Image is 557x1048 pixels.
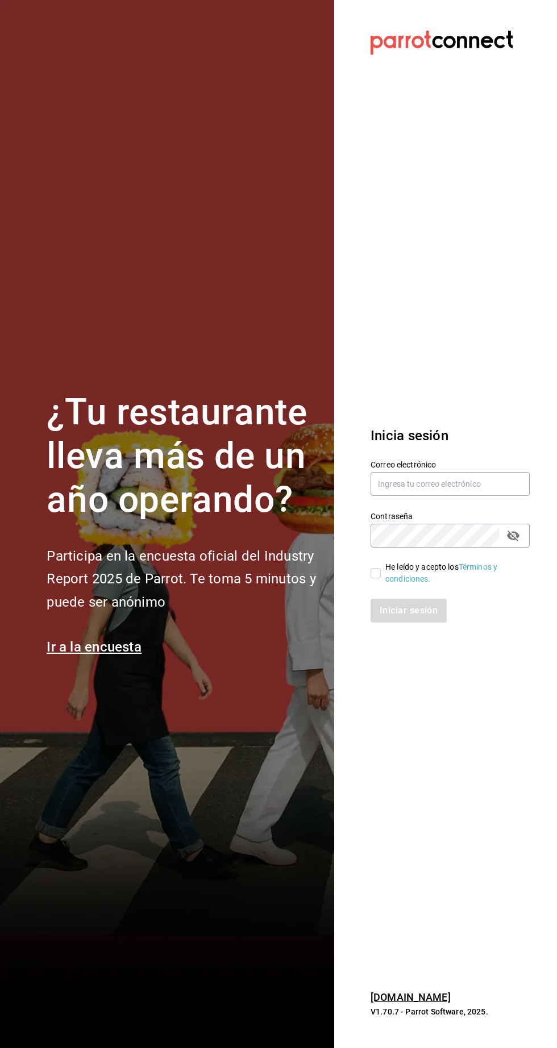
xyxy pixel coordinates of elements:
a: [DOMAIN_NAME] [371,991,451,1003]
label: Contraseña [371,512,530,520]
div: He leído y acepto los [385,561,521,585]
label: Correo electrónico [371,461,530,469]
h3: Inicia sesión [371,425,530,446]
p: V1.70.7 - Parrot Software, 2025. [371,1006,530,1017]
input: Ingresa tu correo electrónico [371,472,530,496]
h2: Participa en la encuesta oficial del Industry Report 2025 de Parrot. Te toma 5 minutos y puede se... [47,545,321,614]
a: Ir a la encuesta [47,639,142,655]
h1: ¿Tu restaurante lleva más de un año operando? [47,391,321,521]
button: passwordField [504,526,523,545]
